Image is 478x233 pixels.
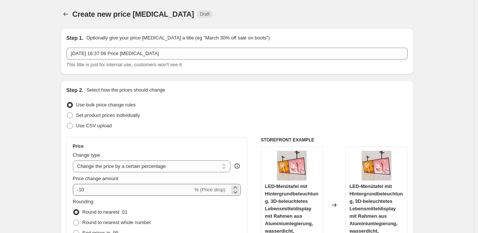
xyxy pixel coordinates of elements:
span: Round to nearest whole number [83,220,151,225]
h6: STOREFRONT EXAMPLE [261,137,408,143]
input: -15 [73,184,193,196]
img: 41QDW7UDabL_80x.jpg [277,151,307,181]
span: Change type [73,152,100,158]
h3: Price [73,143,84,149]
span: This title is just for internal use, customers won't see it [67,62,182,67]
h2: Step 1. [67,34,84,42]
h2: Step 2. [67,86,84,94]
button: Price change jobs [61,9,71,19]
div: help [233,162,241,170]
p: Optionally give your price [MEDICAL_DATA] a title (eg "March 30% off sale on boots") [86,34,269,42]
p: Select how the prices should change [86,86,165,94]
span: Price change amount [73,176,119,181]
span: Create new price [MEDICAL_DATA] [72,10,194,18]
img: 41QDW7UDabL_80x.jpg [362,151,391,181]
span: % (Price drop) [194,187,225,192]
span: Draft [200,11,210,17]
span: Round to nearest .01 [83,209,127,215]
span: Rounding [73,199,94,204]
input: 30% off holiday sale [67,48,408,60]
span: Set product prices individually [76,112,140,118]
span: Use CSV upload [76,123,112,128]
span: Use bulk price change rules [76,102,136,108]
